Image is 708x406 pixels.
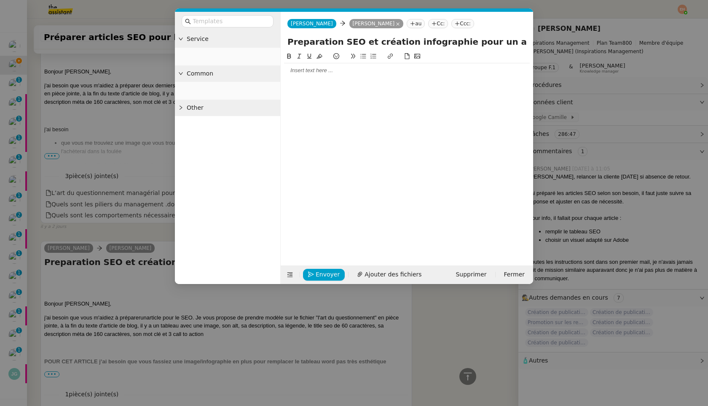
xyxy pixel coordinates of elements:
[428,19,448,28] nz-tag: Cc:
[193,16,268,26] input: Templates
[175,100,280,116] div: Other
[175,31,280,47] div: Service
[316,270,340,279] span: Envoyer
[504,270,525,279] span: Fermer
[287,35,526,48] input: Subject
[187,34,277,44] span: Service
[175,65,280,82] div: Common
[352,269,426,281] button: Ajouter des fichiers
[456,270,486,279] span: Supprimer
[187,103,277,113] span: Other
[303,269,345,281] button: Envoyer
[407,19,425,28] nz-tag: au
[349,19,404,28] nz-tag: [PERSON_NAME]
[451,269,491,281] button: Supprimer
[451,19,474,28] nz-tag: Ccc:
[187,69,277,78] span: Common
[365,270,421,279] span: Ajouter des fichiers
[291,21,333,27] span: [PERSON_NAME]
[499,269,530,281] button: Fermer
